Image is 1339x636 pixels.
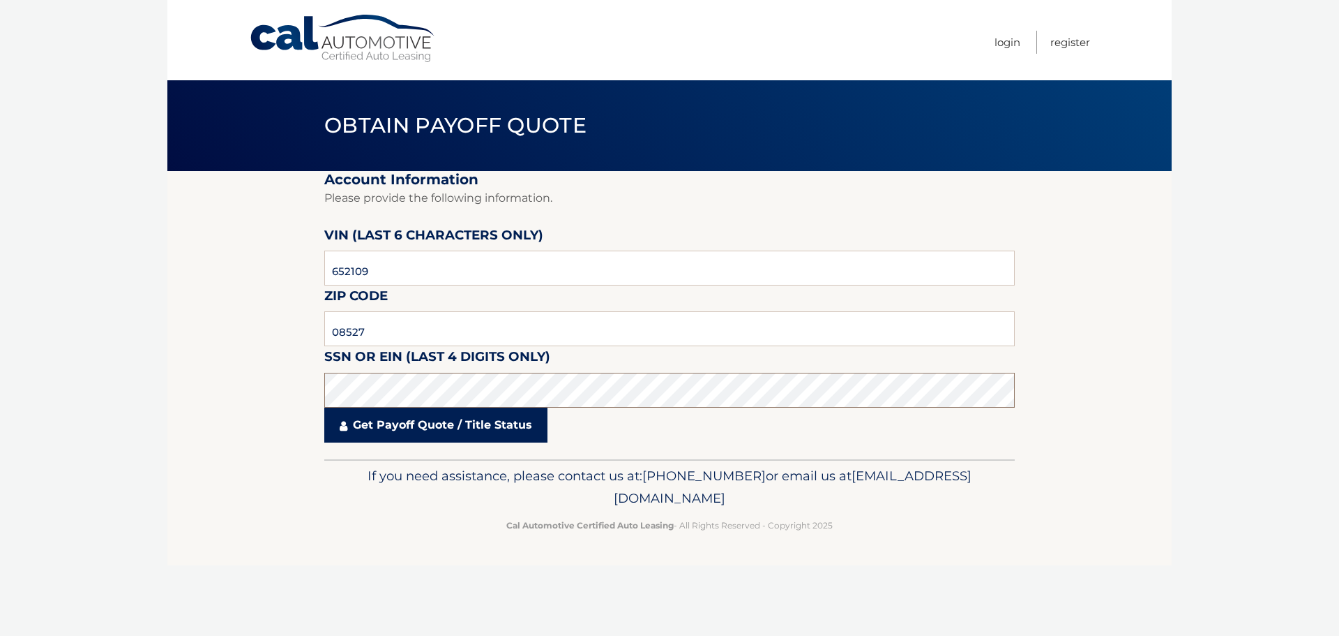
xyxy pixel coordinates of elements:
[324,188,1015,208] p: Please provide the following information.
[324,408,547,443] a: Get Payoff Quote / Title Status
[249,14,437,64] a: Cal Automotive
[324,286,388,311] label: Zip Code
[333,518,1006,533] p: - All Rights Reserved - Copyright 2025
[324,225,543,251] label: VIN (last 6 characters only)
[994,31,1020,54] a: Login
[324,346,550,372] label: SSN or EIN (last 4 digits only)
[324,112,587,138] span: Obtain Payoff Quote
[1050,31,1090,54] a: Register
[642,468,766,484] span: [PHONE_NUMBER]
[333,465,1006,510] p: If you need assistance, please contact us at: or email us at
[324,171,1015,188] h2: Account Information
[506,520,674,531] strong: Cal Automotive Certified Auto Leasing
